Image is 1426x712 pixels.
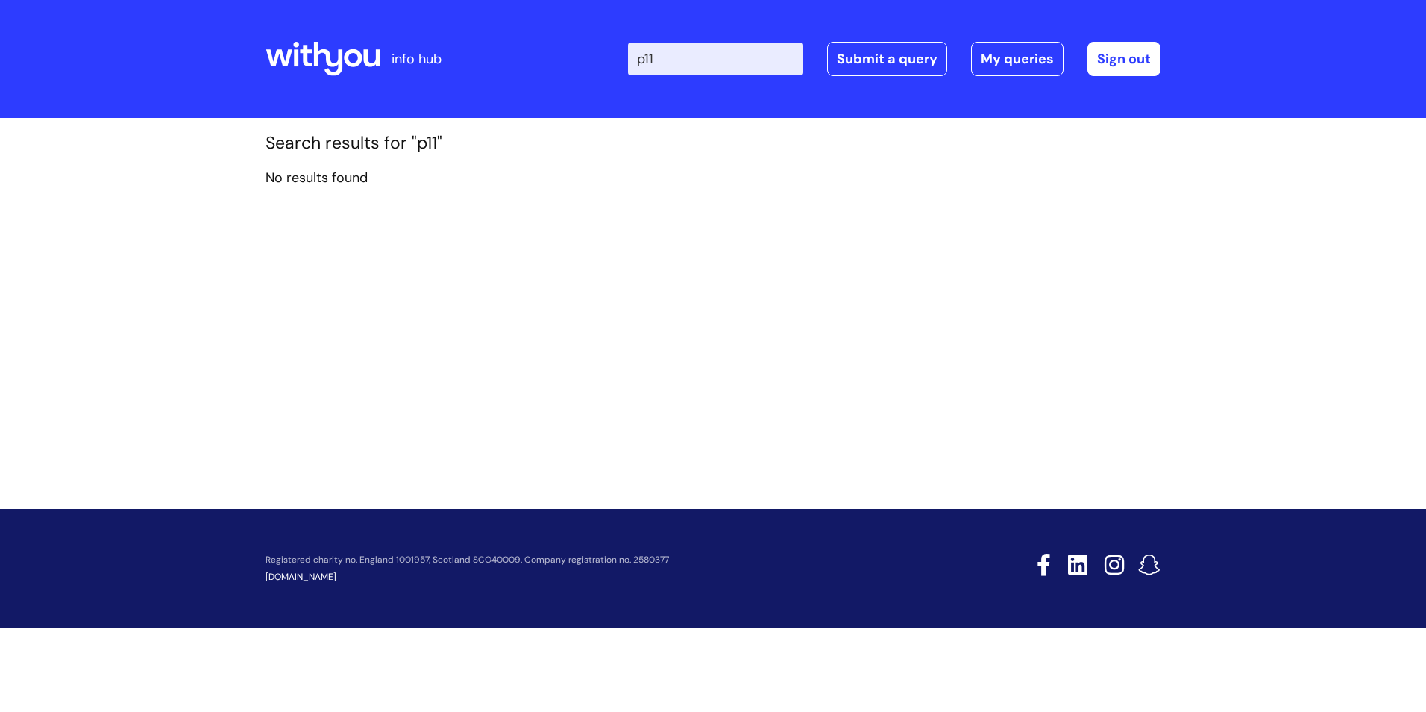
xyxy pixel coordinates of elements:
a: Submit a query [827,42,947,76]
a: [DOMAIN_NAME] [266,571,336,583]
p: Registered charity no. England 1001957, Scotland SCO40009. Company registration no. 2580377 [266,555,931,565]
p: No results found [266,166,1160,190]
div: | - [628,42,1160,76]
a: My queries [971,42,1064,76]
p: info hub [392,47,442,71]
a: Sign out [1087,42,1160,76]
input: Search [628,43,803,75]
h1: Search results for "p11" [266,133,1160,154]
